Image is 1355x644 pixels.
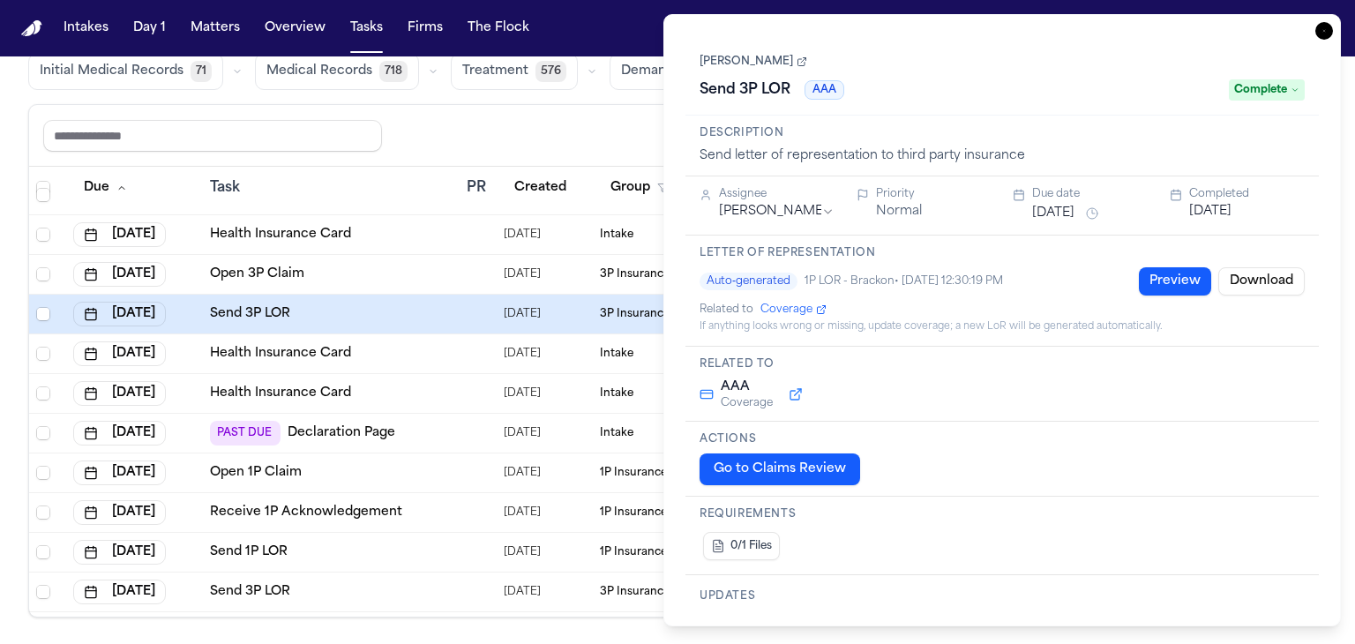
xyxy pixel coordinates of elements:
[700,303,753,317] span: Related to
[73,500,166,525] button: [DATE]
[876,203,922,221] button: Normal
[56,12,116,44] button: Intakes
[266,63,372,80] span: Medical Records
[467,177,490,198] div: PR
[210,226,351,243] a: Health Insurance Card
[600,228,633,242] span: Intake
[36,545,50,559] span: Select row
[700,55,807,69] a: [PERSON_NAME]
[760,303,827,317] button: Open coverage
[1229,79,1305,101] span: Complete
[126,12,173,44] button: Day 1
[1082,203,1103,224] button: Snooze task
[700,453,860,485] button: Go to Claims Review
[700,432,1305,446] h3: Actions
[21,20,42,37] img: Finch Logo
[1032,187,1149,201] div: Due date
[700,320,1305,335] div: If anything looks wrong or missing, update coverage; a new LoR will be generated automatically.
[805,274,1003,288] span: 1P LOR - Brackon • [DATE] 12:30:19 PM
[600,545,667,559] span: 1P Insurance
[504,500,541,525] span: 9/29/2025, 12:35:13 PM
[876,187,992,201] div: Priority
[343,12,390,44] button: Tasks
[191,61,212,82] span: 71
[1189,187,1306,201] div: Completed
[621,63,716,80] span: Demand Letter
[73,222,166,247] button: [DATE]
[504,341,541,366] span: 8/28/2025, 7:36:33 AM
[451,53,578,90] button: Treatment576
[719,187,835,201] div: Assignee
[700,147,1305,165] div: Send letter of representation to third party insurance
[1032,205,1074,222] button: [DATE]
[36,505,50,520] span: Select row
[73,381,166,406] button: [DATE]
[401,12,450,44] button: Firms
[36,426,50,440] span: Select row
[36,585,50,599] span: Select row
[73,540,166,565] button: [DATE]
[36,228,50,242] span: Select row
[28,53,223,90] button: Initial Medical Records71
[73,580,166,604] button: [DATE]
[600,426,633,440] span: Intake
[36,386,50,401] span: Select row
[183,12,247,44] button: Matters
[460,12,536,44] button: The Flock
[504,461,541,485] span: 9/29/2025, 12:35:13 PM
[504,421,541,446] span: 10/9/2025, 2:32:52 PM
[73,172,138,204] button: Due
[379,61,408,82] span: 718
[73,421,166,446] button: [DATE]
[600,585,670,599] span: 3P Insurance
[805,80,844,100] span: AAA
[73,461,166,485] button: [DATE]
[40,63,183,80] span: Initial Medical Records
[730,539,772,553] span: 0/1 Files
[700,507,1305,521] h3: Requirements
[210,583,290,601] a: Send 3P LOR
[36,307,50,321] span: Select row
[504,262,541,287] span: 9/5/2025, 6:19:43 AM
[210,421,281,446] span: PAST DUE
[21,20,42,37] a: Home
[504,381,541,406] span: 8/28/2025, 7:35:44 AM
[1139,267,1211,296] button: Open preview
[73,302,166,326] button: [DATE]
[600,347,633,361] span: Intake
[692,76,797,104] h1: Send 3P LOR
[535,61,566,82] span: 576
[210,504,402,521] a: Receive 1P Acknowledgement
[504,172,577,204] button: Created
[255,53,419,90] button: Medical Records718
[721,378,773,396] span: AAA
[210,345,351,363] a: Health Insurance Card
[721,396,773,410] span: Coverage
[700,246,1305,260] h3: Letter of Representation
[700,589,1305,603] h3: Updates
[1189,203,1231,221] button: [DATE]
[288,424,395,442] a: Declaration Page
[73,262,166,287] button: [DATE]
[600,307,670,321] span: 3P Insurance
[36,466,50,480] span: Select row
[600,505,667,520] span: 1P Insurance
[210,543,288,561] a: Send 1P LOR
[73,341,166,366] button: [DATE]
[210,305,290,323] a: Send 3P LOR
[600,267,670,281] span: 3P Insurance
[504,540,541,565] span: 9/29/2025, 12:35:13 PM
[210,385,351,402] a: Health Insurance Card
[210,266,304,283] a: Open 3P Claim
[600,172,678,204] button: Group
[36,267,50,281] span: Select row
[462,63,528,80] span: Treatment
[1218,267,1305,296] button: Download
[700,273,797,290] span: Auto‑generated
